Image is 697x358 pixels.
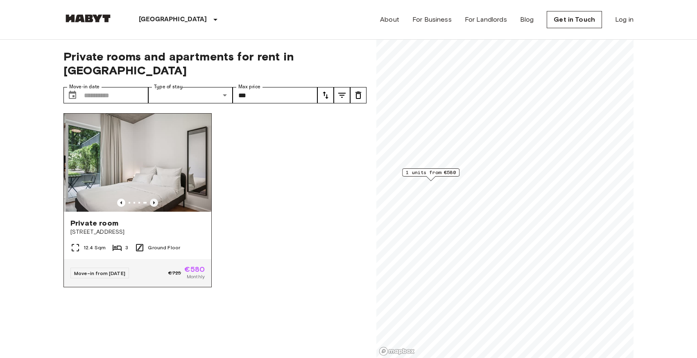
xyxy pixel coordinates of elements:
span: Ground Floor [148,244,180,251]
button: tune [317,87,334,103]
a: For Landlords [465,15,507,25]
span: €580 [184,266,205,273]
label: Type of stay [154,83,183,90]
a: Get in Touch [547,11,602,28]
a: About [380,15,399,25]
img: Marketing picture of unit DE-01-259-004-03Q [66,114,213,212]
p: [GEOGRAPHIC_DATA] [139,15,207,25]
button: tune [334,87,350,103]
a: Mapbox logo [379,347,415,356]
a: Previous imagePrevious imagePrivate room[STREET_ADDRESS]12.4 Sqm3Ground FloorMove-in from [DATE]€... [63,113,212,287]
span: Private room [70,218,118,228]
img: Habyt [63,14,113,22]
span: [STREET_ADDRESS] [70,228,205,236]
a: Blog [520,15,534,25]
label: Move-in date [69,83,100,90]
div: Map marker [402,168,459,181]
span: 1 units from €580 [406,169,456,176]
span: 3 [125,244,128,251]
span: 12.4 Sqm [84,244,106,251]
span: Private rooms and apartments for rent in [GEOGRAPHIC_DATA] [63,49,367,77]
button: Previous image [150,199,158,207]
label: Max price [238,83,260,90]
span: Monthly [187,273,205,280]
span: €725 [168,269,181,277]
span: Move-in from [DATE] [74,270,125,276]
button: Choose date [64,87,81,103]
a: For Business [412,15,452,25]
button: Previous image [117,199,125,207]
button: tune [350,87,367,103]
a: Log in [615,15,634,25]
